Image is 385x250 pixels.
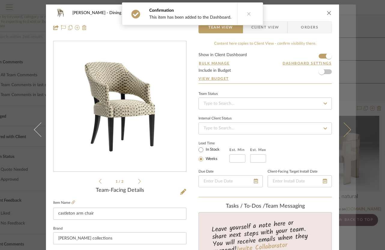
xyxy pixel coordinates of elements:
[326,10,332,16] button: close
[53,7,68,19] img: c261e33a-1abd-4565-b260-b01fcc2d83d8_48x40.jpg
[199,61,230,66] button: Bulk Manage
[229,148,245,152] label: Est. Min
[199,203,332,210] div: team Messaging
[72,11,109,15] span: [PERSON_NAME]
[205,156,217,162] label: Weeks
[199,98,332,110] input: Type to Search…
[268,170,317,173] label: Client-Facing Target Install Date
[53,41,186,172] div: 0
[149,15,231,20] div: This item has been added to the Dashboard.
[119,180,121,183] span: /
[199,122,332,134] input: Type to Search…
[282,61,332,66] button: Dashboard Settings
[268,175,332,187] input: Enter Install Date
[53,208,186,220] input: Enter Item Name
[199,117,232,120] div: Internal Client Status
[55,41,185,172] img: c261e33a-1abd-4565-b260-b01fcc2d83d8_436x436.jpg
[199,146,229,163] mat-radio-group: Select item type
[121,180,124,183] span: 2
[53,232,186,244] input: Enter Brand
[149,8,231,14] div: Confirmation
[199,140,229,146] label: Lead Time
[109,11,138,15] span: Dining Room
[199,175,263,187] input: Enter Due Date
[250,148,266,152] label: Est. Max
[82,25,87,30] img: Remove from project
[294,21,325,33] span: Orders
[53,187,186,194] div: Team-Facing Details
[116,180,119,183] span: 1
[251,21,279,33] span: Client View
[53,227,63,230] label: Brand
[199,76,332,81] a: View Budget
[199,41,332,47] div: Content here copies to Client View - confirm visibility there.
[205,147,220,152] label: In Stock
[199,170,214,173] label: Due Date
[53,200,75,205] label: Item Name
[199,92,218,95] div: Team Status
[226,203,265,209] span: Tasks / To-Dos /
